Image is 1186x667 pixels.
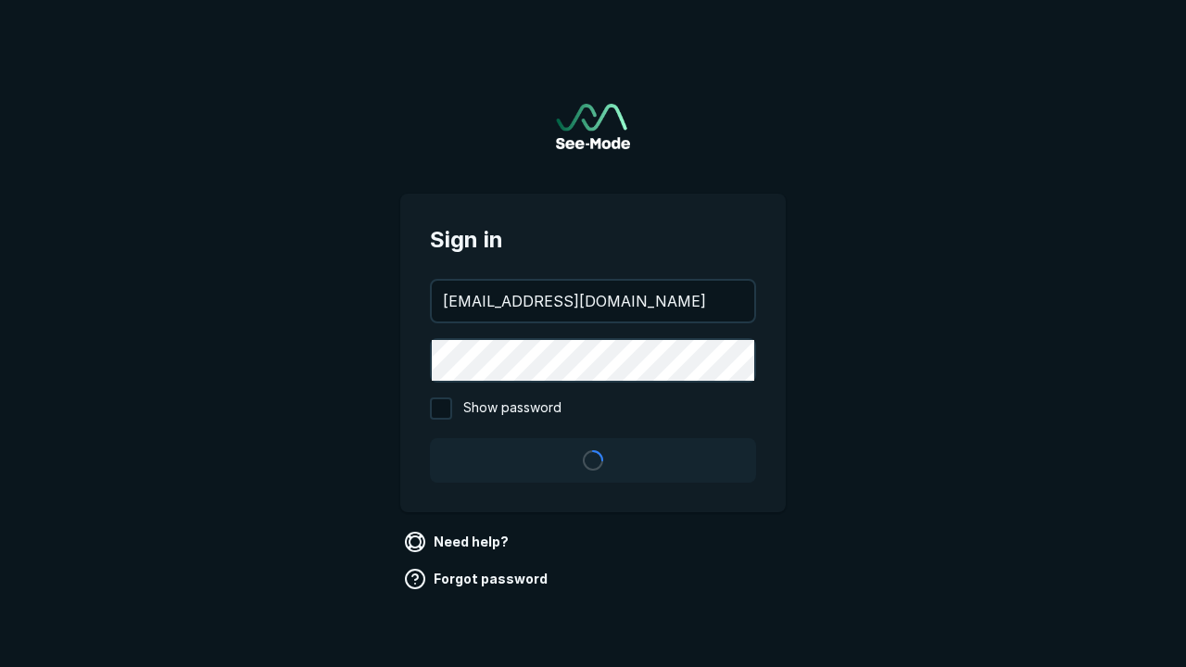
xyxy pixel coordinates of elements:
input: your@email.com [432,281,754,321]
span: Sign in [430,223,756,257]
span: Show password [463,397,561,420]
img: See-Mode Logo [556,104,630,149]
a: Need help? [400,527,516,557]
a: Go to sign in [556,104,630,149]
a: Forgot password [400,564,555,594]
